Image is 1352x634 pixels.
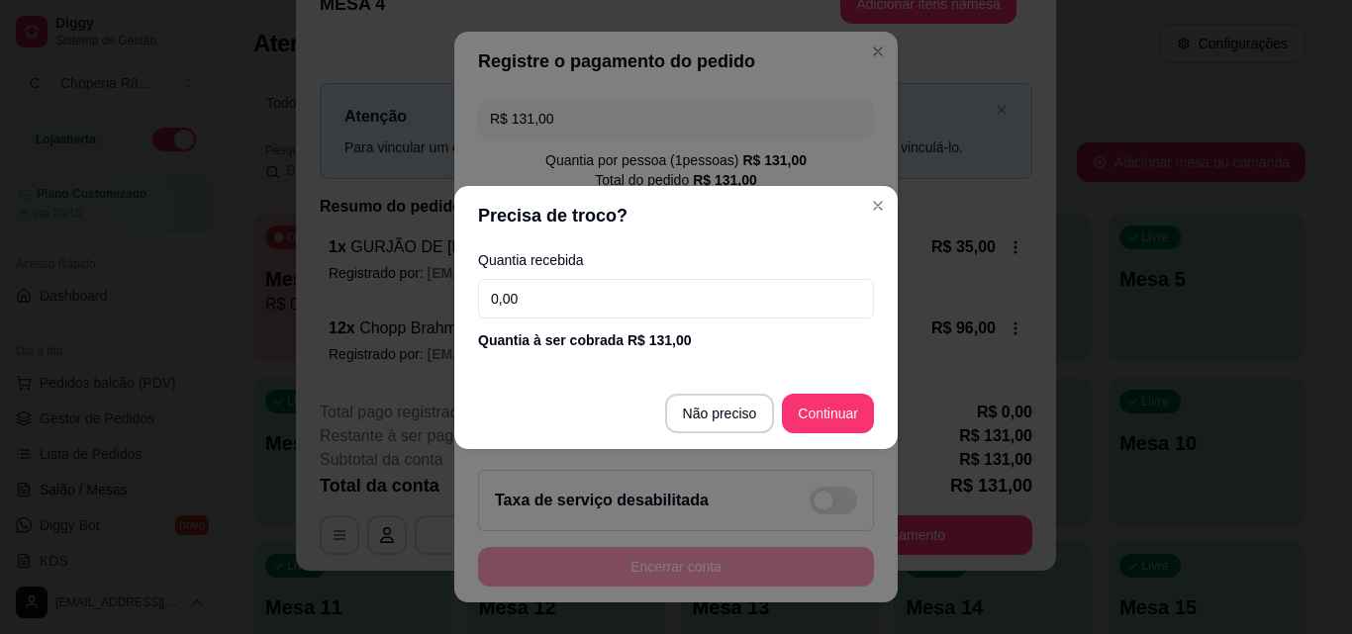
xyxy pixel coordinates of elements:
button: Continuar [782,394,874,433]
label: Quantia recebida [478,253,874,267]
button: Close [862,190,894,222]
button: Não preciso [665,394,775,433]
div: Quantia à ser cobrada R$ 131,00 [478,330,874,350]
header: Precisa de troco? [454,186,898,245]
